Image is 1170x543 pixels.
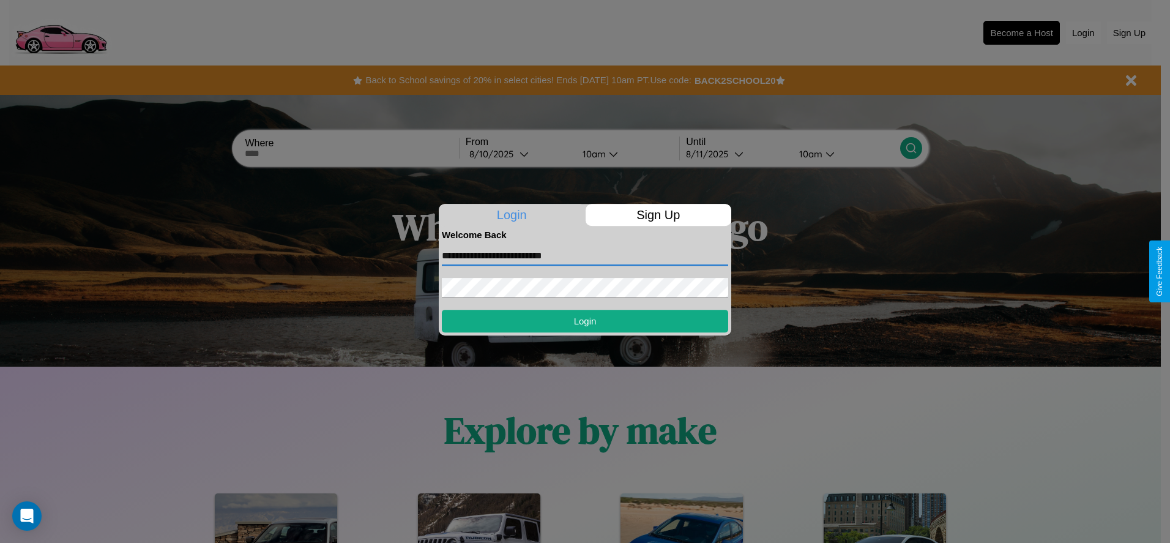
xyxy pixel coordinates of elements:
h4: Welcome Back [442,230,728,240]
p: Login [439,204,585,226]
div: Open Intercom Messenger [12,501,42,531]
p: Sign Up [586,204,732,226]
button: Login [442,310,728,332]
div: Give Feedback [1155,247,1164,296]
